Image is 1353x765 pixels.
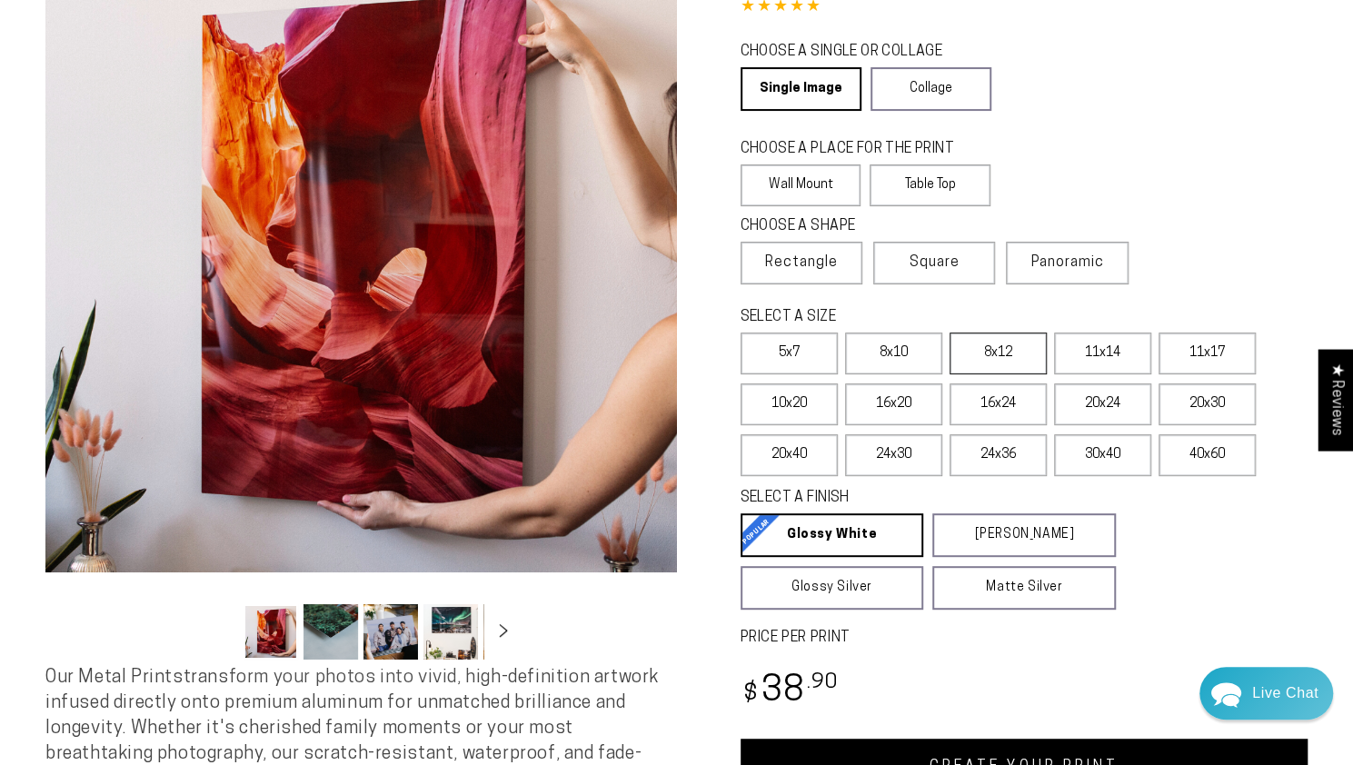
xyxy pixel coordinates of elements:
[1054,434,1151,476] label: 30x40
[741,674,840,710] bdi: 38
[932,513,1116,557] a: [PERSON_NAME]
[845,333,942,374] label: 8x10
[910,252,960,273] span: Square
[1159,383,1256,425] label: 20x30
[743,682,759,707] span: $
[741,434,838,476] label: 20x40
[741,566,924,610] a: Glossy Silver
[870,67,991,111] a: Collage
[741,139,974,160] legend: CHOOSE A PLACE FOR THE PRINT
[741,42,975,63] legend: CHOOSE A SINGLE OR COLLAGE
[244,604,298,660] button: Load image 1 in gallery view
[741,164,861,206] label: Wall Mount
[845,434,942,476] label: 24x30
[1159,333,1256,374] label: 11x17
[806,672,839,693] sup: .90
[198,612,238,652] button: Slide left
[845,383,942,425] label: 16x20
[1159,434,1256,476] label: 40x60
[1054,383,1151,425] label: 20x24
[950,434,1047,476] label: 24x36
[1054,333,1151,374] label: 11x14
[741,488,1074,509] legend: SELECT A FINISH
[303,604,358,660] button: Load image 2 in gallery view
[1199,667,1333,720] div: Chat widget toggle
[1252,667,1318,720] div: Contact Us Directly
[741,216,977,237] legend: CHOOSE A SHAPE
[741,628,1308,649] label: PRICE PER PRINT
[950,333,1047,374] label: 8x12
[741,333,838,374] label: 5x7
[741,513,924,557] a: Glossy White
[423,604,478,660] button: Load image 4 in gallery view
[741,307,1074,328] legend: SELECT A SIZE
[932,566,1116,610] a: Matte Silver
[765,252,838,273] span: Rectangle
[1318,349,1353,450] div: Click to open Judge.me floating reviews tab
[363,604,418,660] button: Load image 3 in gallery view
[741,67,861,111] a: Single Image
[870,164,990,206] label: Table Top
[741,383,838,425] label: 10x20
[1031,255,1104,270] span: Panoramic
[483,612,523,652] button: Slide right
[950,383,1047,425] label: 16x24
